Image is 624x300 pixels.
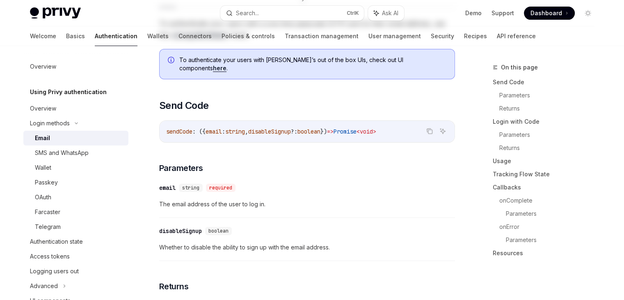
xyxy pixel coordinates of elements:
a: Authentication state [23,234,128,249]
span: , [245,128,248,135]
a: Send Code [493,76,601,89]
div: Logging users out [30,266,79,276]
a: Tracking Flow State [493,168,601,181]
a: Passkey [23,175,128,190]
div: disableSignup [159,227,202,235]
span: > [373,128,376,135]
a: Demo [465,9,482,17]
span: Whether to disable the ability to sign up with the email address. [159,242,455,252]
span: string [182,185,199,191]
span: Parameters [159,162,203,174]
div: Search... [236,8,259,18]
div: required [206,184,235,192]
h5: Using Privy authentication [30,87,107,97]
a: SMS and WhatsApp [23,145,128,160]
a: Support [491,9,514,17]
span: Ask AI [382,9,398,17]
div: Overview [30,104,56,113]
div: Email [35,133,50,143]
span: To authenticate your users with [PERSON_NAME]’s out of the box UIs, check out UI components . [179,56,446,72]
span: email [206,128,222,135]
img: light logo [30,7,81,19]
div: Passkey [35,178,58,187]
a: Security [431,26,454,46]
a: Parameters [506,207,601,220]
a: Authentication [95,26,137,46]
span: boolean [208,228,229,234]
a: Overview [23,101,128,116]
svg: Info [168,57,176,65]
a: Dashboard [524,7,575,20]
div: Wallet [35,163,51,173]
span: boolean [297,128,320,135]
button: Toggle dark mode [581,7,594,20]
a: Logging users out [23,264,128,279]
div: email [159,184,176,192]
span: string [225,128,245,135]
span: < [357,128,360,135]
a: here [213,65,226,72]
a: Basics [66,26,85,46]
a: User management [368,26,421,46]
button: Ask AI [368,6,404,21]
a: Wallet [23,160,128,175]
span: : ({ [192,128,206,135]
a: onComplete [499,194,601,207]
span: void [360,128,373,135]
div: Advanced [30,281,58,291]
span: sendCode [166,128,192,135]
button: Copy the contents from the code block [424,126,435,136]
a: Welcome [30,26,56,46]
button: Search...CtrlK [220,6,364,21]
span: }) [320,128,327,135]
div: SMS and WhatsApp [35,148,89,158]
a: Parameters [499,89,601,102]
div: Telegram [35,222,61,232]
div: Overview [30,62,56,72]
a: Farcaster [23,205,128,219]
span: : [222,128,225,135]
a: Parameters [506,233,601,247]
div: Login methods [30,118,70,128]
a: Recipes [464,26,487,46]
a: Policies & controls [222,26,275,46]
a: Access tokens [23,249,128,264]
a: Resources [493,247,601,260]
span: Send Code [159,99,209,112]
div: Access tokens [30,252,70,261]
a: Wallets [147,26,169,46]
a: Usage [493,155,601,168]
a: Transaction management [285,26,359,46]
a: Parameters [499,128,601,141]
a: Returns [499,102,601,115]
a: Overview [23,59,128,74]
span: Ctrl K [347,10,359,16]
a: onError [499,220,601,233]
a: Returns [499,141,601,155]
span: Dashboard [530,9,562,17]
div: OAuth [35,192,51,202]
a: API reference [497,26,536,46]
a: OAuth [23,190,128,205]
span: Returns [159,281,189,292]
span: ?: [291,128,297,135]
span: => [327,128,334,135]
span: Promise [334,128,357,135]
span: On this page [501,62,538,72]
button: Ask AI [437,126,448,136]
a: Telegram [23,219,128,234]
a: Email [23,131,128,145]
a: Connectors [178,26,212,46]
div: Authentication state [30,237,83,247]
span: The email address of the user to log in. [159,199,455,209]
a: Login with Code [493,115,601,128]
a: Callbacks [493,181,601,194]
span: disableSignup [248,128,291,135]
div: Farcaster [35,207,60,217]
